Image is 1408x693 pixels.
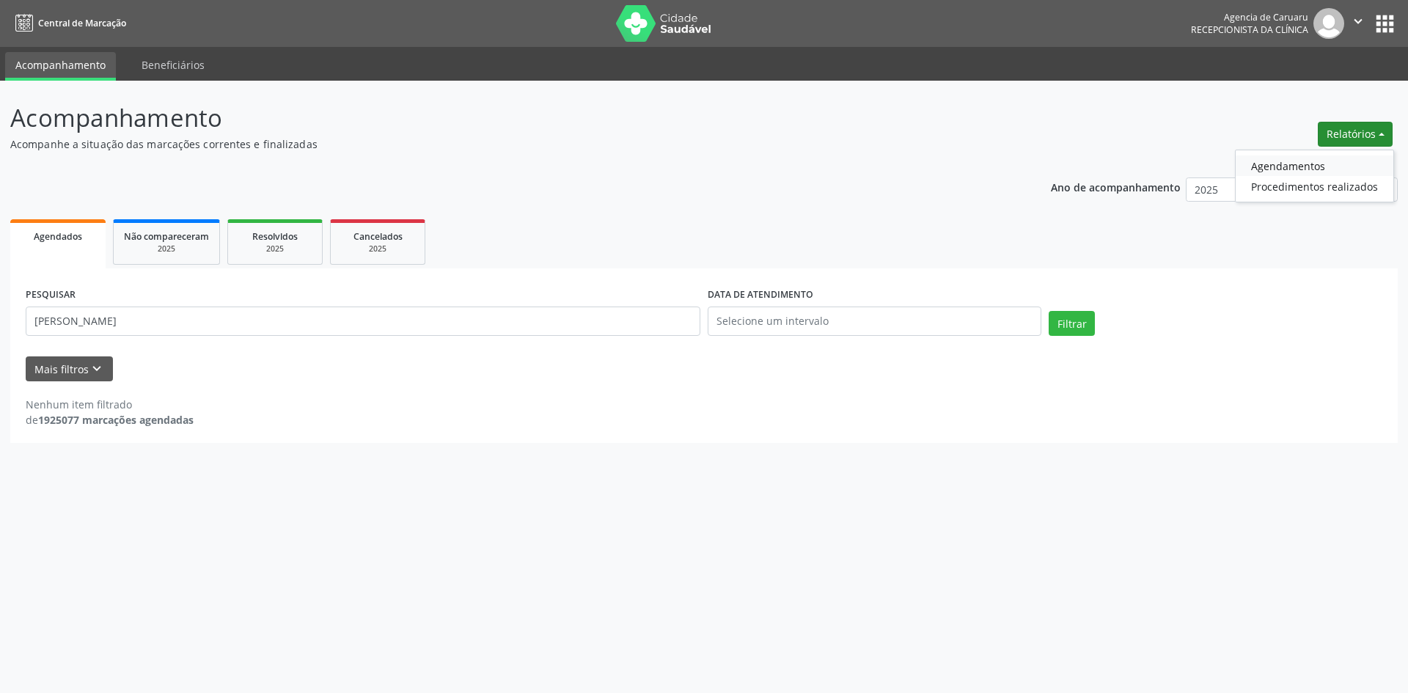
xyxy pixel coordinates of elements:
[38,413,194,427] strong: 1925077 marcações agendadas
[1051,177,1181,196] p: Ano de acompanhamento
[89,361,105,377] i: keyboard_arrow_down
[708,307,1041,336] input: Selecione um intervalo
[124,243,209,254] div: 2025
[38,17,126,29] span: Central de Marcação
[34,230,82,243] span: Agendados
[26,356,113,382] button: Mais filtroskeyboard_arrow_down
[238,243,312,254] div: 2025
[1344,8,1372,39] button: 
[1350,13,1366,29] i: 
[1313,8,1344,39] img: img
[1191,11,1308,23] div: Agencia de Caruaru
[131,52,215,78] a: Beneficiários
[1236,155,1393,176] a: Agendamentos
[1049,311,1095,336] button: Filtrar
[252,230,298,243] span: Resolvidos
[26,412,194,428] div: de
[1236,176,1393,197] a: Procedimentos realizados
[26,397,194,412] div: Nenhum item filtrado
[5,52,116,81] a: Acompanhamento
[1372,11,1398,37] button: apps
[10,100,981,136] p: Acompanhamento
[1318,122,1393,147] button: Relatórios
[353,230,403,243] span: Cancelados
[1235,150,1394,202] ul: Relatórios
[26,307,700,336] input: Nome, código do beneficiário ou CPF
[26,284,76,307] label: PESQUISAR
[10,136,981,152] p: Acompanhe a situação das marcações correntes e finalizadas
[1191,23,1308,36] span: Recepcionista da clínica
[124,230,209,243] span: Não compareceram
[341,243,414,254] div: 2025
[708,284,813,307] label: DATA DE ATENDIMENTO
[10,11,126,35] a: Central de Marcação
